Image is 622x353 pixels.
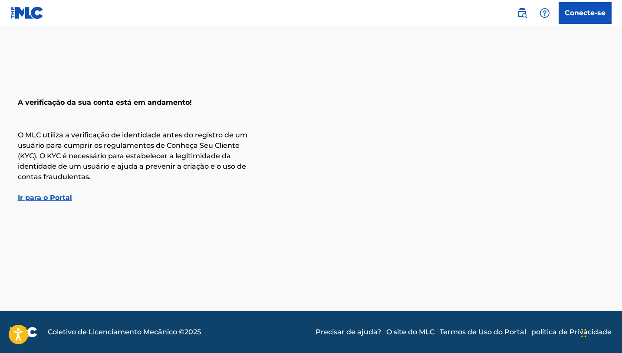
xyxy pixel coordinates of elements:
[18,131,247,181] font: O MLC utiliza a verificação de identidade antes do registro de um usuário para cumprir os regulam...
[581,320,586,346] div: Arrastar
[579,311,622,353] iframe: Widget de bate-papo
[18,193,72,202] a: Ir para o Portal
[513,4,531,22] a: Pesquisa pública
[386,328,434,336] font: O site do MLC
[184,328,201,336] font: 2025
[440,328,526,336] font: Termos de Uso do Portal
[531,328,612,336] font: política de Privacidade
[440,327,526,337] a: Termos de Uso do Portal
[565,9,606,17] font: Conecte-se
[536,4,553,22] div: Ajuda
[316,328,381,336] font: Precisar de ajuda?
[10,327,37,337] img: logotipo
[517,8,527,18] img: procurar
[316,327,381,337] a: Precisar de ajuda?
[531,327,612,337] a: política de Privacidade
[559,2,612,24] a: Conecte-se
[540,8,550,18] img: ajuda
[18,98,192,107] font: A verificação da sua conta está em andamento!
[10,7,44,19] img: Logotipo da MLC
[48,328,184,336] font: Coletivo de Licenciamento Mecânico ©
[386,327,434,337] a: O site do MLC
